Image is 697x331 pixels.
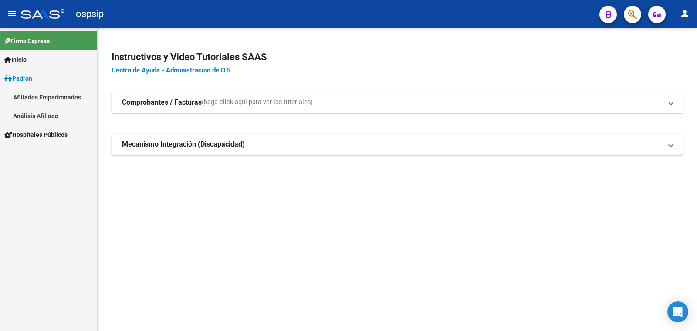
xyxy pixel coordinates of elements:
span: Firma Express [4,36,50,46]
span: - ospsip [69,4,104,24]
span: Padrón [4,74,32,83]
strong: Mecanismo Integración (Discapacidad) [122,140,245,149]
mat-icon: person [680,8,690,19]
a: Centro de Ayuda - Administración de O.S. [112,66,232,74]
mat-expansion-panel-header: Mecanismo Integración (Discapacidad) [112,134,683,155]
mat-icon: menu [7,8,17,19]
span: (haga click aquí para ver los tutoriales) [202,98,313,107]
strong: Comprobantes / Facturas [122,98,202,107]
span: Hospitales Públicos [4,130,68,140]
h2: Instructivos y Video Tutoriales SAAS [112,49,683,65]
span: Inicio [4,55,27,65]
mat-expansion-panel-header: Comprobantes / Facturas(haga click aquí para ver los tutoriales) [112,92,683,113]
div: Open Intercom Messenger [667,301,688,322]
